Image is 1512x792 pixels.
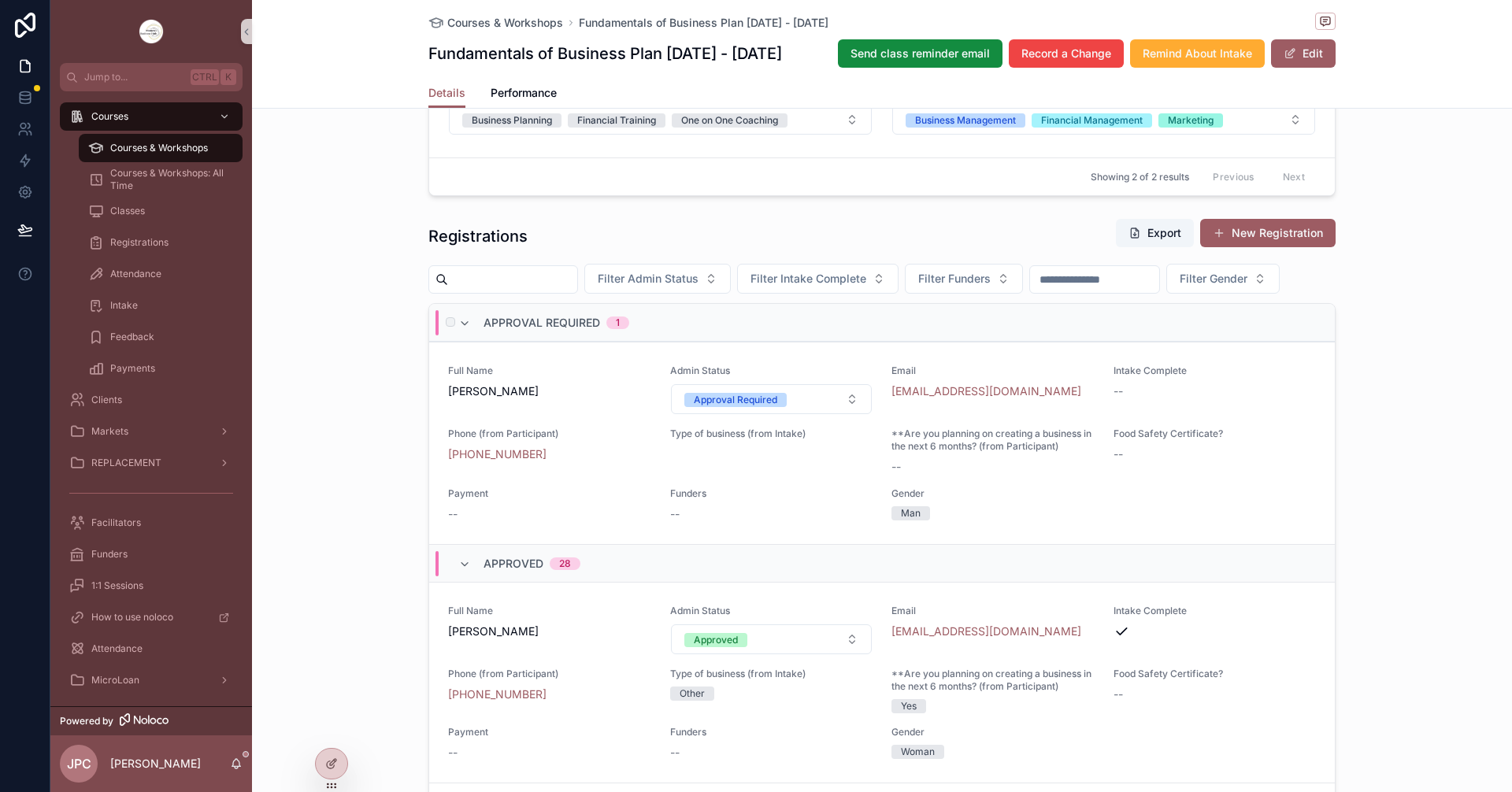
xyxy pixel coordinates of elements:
[79,134,243,162] a: Courses & Workshops
[1116,219,1194,247] button: Export
[79,323,243,351] a: Feedback
[491,85,557,101] span: Performance
[901,506,921,520] div: Man
[1032,112,1152,128] button: Unselect FINANCIAL_MANAGEMENT
[906,112,1025,128] button: Unselect BUSINESS_MANAGEMENT
[892,105,1315,135] button: Select Button
[670,427,873,440] span: Type of business (from Intake)
[891,383,1081,399] a: [EMAIL_ADDRESS][DOMAIN_NAME]
[449,105,872,135] button: Select Button
[1114,668,1317,680] span: Food Safety Certificate?
[694,633,738,647] div: Approved
[891,459,901,475] span: --
[79,197,243,225] a: Classes
[428,85,465,101] span: Details
[79,260,243,288] a: Attendance
[60,603,243,631] a: How to use noloco
[918,271,991,287] span: Filter Funders
[91,548,128,561] span: Funders
[850,46,990,61] span: Send class reminder email
[60,635,243,663] a: Attendance
[79,165,243,194] a: Courses & Workshops: All Time
[1114,446,1123,462] span: --
[1180,271,1247,287] span: Filter Gender
[737,264,899,294] button: Select Button
[91,516,141,529] span: Facilitators
[429,582,1335,783] a: Full Name[PERSON_NAME]Admin StatusSelect ButtonEmail[EMAIL_ADDRESS][DOMAIN_NAME]Intake CompletePh...
[91,642,143,655] span: Attendance
[222,71,235,83] span: K
[1200,219,1336,247] button: New Registration
[670,506,680,522] span: --
[67,754,91,773] span: JPC
[472,113,552,128] div: Business Planning
[670,487,873,500] span: Funders
[91,110,128,123] span: Courses
[110,142,208,154] span: Courses & Workshops
[91,394,122,406] span: Clients
[60,386,243,414] a: Clients
[79,228,243,257] a: Registrations
[50,91,252,706] div: scrollable content
[891,487,1095,500] span: Gender
[79,291,243,320] a: Intake
[891,726,1095,738] span: Gender
[110,167,227,192] span: Courses & Workshops: All Time
[1114,383,1123,399] span: --
[1114,427,1317,440] span: Food Safety Certificate?
[447,15,563,31] span: Courses & Workshops
[110,756,201,772] p: [PERSON_NAME]
[110,362,155,375] span: Payments
[484,556,543,572] span: Approved
[60,715,113,727] span: Powered by
[598,271,699,287] span: Filter Admin Status
[91,457,161,469] span: REPLACEMENT
[891,427,1095,453] span: **Are you planning on creating a business in the next 6 months? (from Participant)
[448,745,458,761] span: --
[84,71,184,83] span: Jump to...
[670,726,873,738] span: Funders
[91,579,143,592] span: 1:1 Sessions
[1130,39,1265,68] button: Remind About Intake
[891,624,1081,639] a: [EMAIL_ADDRESS][DOMAIN_NAME]
[110,299,138,312] span: Intake
[491,79,557,110] a: Performance
[428,79,465,109] a: Details
[891,668,1095,693] span: **Are you planning on creating a business in the next 6 months? (from Participant)
[428,225,528,247] h1: Registrations
[91,425,128,438] span: Markets
[915,113,1016,128] div: Business Management
[484,315,600,331] span: Approval Required
[428,43,782,65] h1: Fundamentals of Business Plan [DATE] - [DATE]
[750,271,866,287] span: Filter Intake Complete
[448,506,458,522] span: --
[559,557,571,570] div: 28
[110,236,169,249] span: Registrations
[1158,112,1223,128] button: Unselect MARKETING
[891,605,1095,617] span: Email
[891,365,1095,377] span: Email
[568,112,665,128] button: Unselect FINANCIAL_TRAINING
[670,365,873,377] span: Admin Status
[428,15,563,31] a: Courses & Workshops
[448,446,547,462] a: [PHONE_NUMBER]
[694,393,777,407] div: Approval Required
[60,102,243,131] a: Courses
[1143,46,1252,61] span: Remind About Intake
[1271,39,1336,68] button: Edit
[616,316,620,329] div: 1
[60,572,243,600] a: 1:1 Sessions
[577,113,656,128] div: Financial Training
[1168,113,1214,128] div: Marketing
[584,264,731,294] button: Select Button
[1021,46,1111,61] span: Record a Change
[110,268,161,280] span: Attendance
[681,113,778,128] div: One on One Coaching
[79,354,243,383] a: Payments
[60,666,243,694] a: MicroLoan
[429,342,1335,544] a: Full Name[PERSON_NAME]Admin StatusSelect ButtonEmail[EMAIL_ADDRESS][DOMAIN_NAME]Intake Complete--...
[671,624,873,654] button: Select Button
[901,699,917,713] div: Yes
[60,63,243,91] button: Jump to...CtrlK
